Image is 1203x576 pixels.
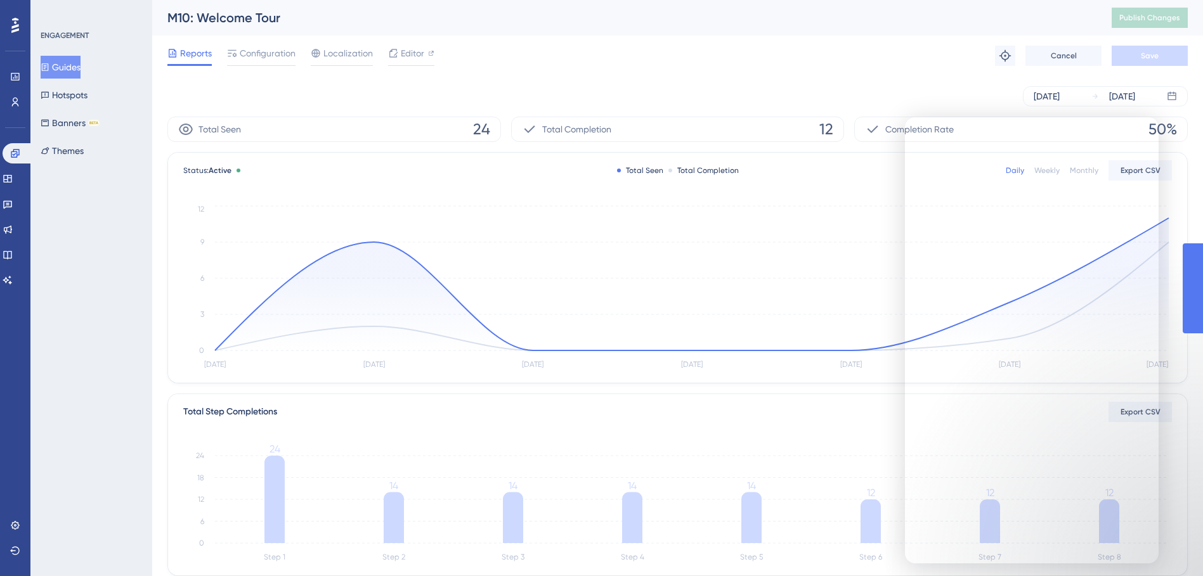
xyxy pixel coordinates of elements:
button: Save [1112,46,1188,66]
span: Status: [183,165,231,176]
tspan: [DATE] [522,360,543,369]
span: Active [209,166,231,175]
iframe: UserGuiding AI Assistant Launcher [1150,526,1188,564]
tspan: 6 [200,517,204,526]
div: Total Step Completions [183,404,277,419]
span: Cancel [1051,51,1077,61]
span: Reports [180,46,212,61]
tspan: 18 [197,473,204,482]
tspan: [DATE] [363,360,385,369]
span: 50% [1148,119,1177,139]
tspan: Step 5 [740,553,763,561]
tspan: Step 4 [621,553,644,561]
tspan: 14 [747,480,756,492]
span: Configuration [240,46,296,61]
span: Save [1141,51,1159,61]
div: M10: Welcome Tour [167,9,1080,27]
tspan: 24 [196,451,204,460]
span: Editor [401,46,424,61]
tspan: [DATE] [681,360,703,369]
tspan: [DATE] [840,360,862,369]
tspan: 14 [389,480,398,492]
tspan: Step 6 [859,553,882,561]
tspan: Step 2 [382,553,405,561]
span: Total Seen [198,122,241,137]
div: [DATE] [1109,89,1135,104]
button: Publish Changes [1112,8,1188,28]
button: Themes [41,139,84,162]
tspan: Step 1 [264,553,285,561]
button: Hotspots [41,84,88,106]
tspan: 0 [199,539,204,547]
tspan: Step 3 [502,553,524,561]
tspan: 12 [198,495,204,504]
span: 24 [473,119,490,139]
tspan: 14 [509,480,517,492]
tspan: 3 [200,310,204,319]
span: Total Completion [542,122,611,137]
span: Localization [323,46,373,61]
tspan: 12 [198,205,204,214]
tspan: [DATE] [1147,360,1168,369]
div: Total Completion [668,165,739,176]
tspan: 12 [867,487,875,499]
tspan: [DATE] [204,360,226,369]
tspan: 24 [270,443,280,455]
div: Total Seen [617,165,663,176]
div: ENGAGEMENT [41,30,89,41]
div: [DATE] [1034,89,1060,104]
tspan: 0 [199,346,204,355]
button: Cancel [1025,46,1102,66]
span: 12 [819,119,833,139]
button: Guides [41,56,81,79]
iframe: Intercom live chat [905,117,1159,563]
button: BannersBETA [41,112,100,134]
span: Completion Rate [885,122,954,137]
div: BETA [88,120,100,126]
tspan: 6 [200,274,204,283]
tspan: 14 [628,480,637,492]
span: Publish Changes [1119,13,1180,23]
tspan: 9 [200,238,204,246]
